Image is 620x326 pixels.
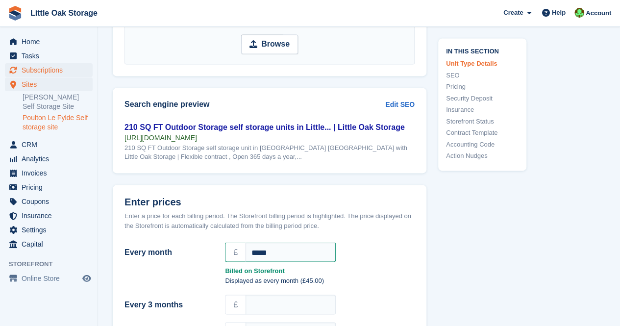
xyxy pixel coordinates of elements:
[503,8,523,18] span: Create
[5,195,93,208] a: menu
[22,237,80,251] span: Capital
[446,59,519,69] a: Unit Type Details
[22,195,80,208] span: Coupons
[22,138,80,151] span: CRM
[124,133,415,142] div: [URL][DOMAIN_NAME]
[5,138,93,151] a: menu
[22,63,80,77] span: Subscriptions
[5,209,93,223] a: menu
[261,38,290,50] strong: Browse
[446,151,519,161] a: Action Nudges
[225,266,415,276] strong: Billed on Storefront
[5,166,93,180] a: menu
[124,197,181,208] span: Enter prices
[22,180,80,194] span: Pricing
[446,46,519,55] span: In this section
[81,273,93,284] a: Preview store
[5,49,93,63] a: menu
[385,100,415,110] a: Edit SEO
[574,8,584,18] img: Michael Aujla
[23,113,93,132] a: Poulton Le Fylde Self storage site
[5,237,93,251] a: menu
[446,140,519,150] a: Accounting Code
[22,49,80,63] span: Tasks
[5,77,93,91] a: menu
[5,272,93,285] a: menu
[446,94,519,103] a: Security Deposit
[5,180,93,194] a: menu
[124,299,213,310] label: Every 3 months
[22,223,80,237] span: Settings
[5,152,93,166] a: menu
[124,122,415,133] div: 210 SQ FT Outdoor Storage self storage units in Little... | Little Oak Storage
[22,77,80,91] span: Sites
[446,128,519,138] a: Contract Template
[124,246,213,258] label: Every month
[22,166,80,180] span: Invoices
[124,211,415,230] div: Enter a price for each billing period. The Storefront billing period is highlighted. The price di...
[5,35,93,49] a: menu
[446,71,519,80] a: SEO
[26,5,101,21] a: Little Oak Storage
[124,100,385,109] h2: Search engine preview
[23,93,93,111] a: [PERSON_NAME] Self Storage Site
[22,35,80,49] span: Home
[552,8,566,18] span: Help
[124,144,415,161] div: 210 SQ FT Outdoor Storage self storage unit in [GEOGRAPHIC_DATA] [GEOGRAPHIC_DATA] with Little Oa...
[586,8,611,18] span: Account
[5,223,93,237] a: menu
[22,272,80,285] span: Online Store
[9,259,98,269] span: Storefront
[446,117,519,126] a: Storefront Status
[22,152,80,166] span: Analytics
[225,276,415,285] p: Displayed as every month (£45.00)
[22,209,80,223] span: Insurance
[446,105,519,115] a: Insurance
[5,63,93,77] a: menu
[446,82,519,92] a: Pricing
[241,34,298,54] input: Browse
[8,6,23,21] img: stora-icon-8386f47178a22dfd0bd8f6a31ec36ba5ce8667c1dd55bd0f319d3a0aa187defe.svg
